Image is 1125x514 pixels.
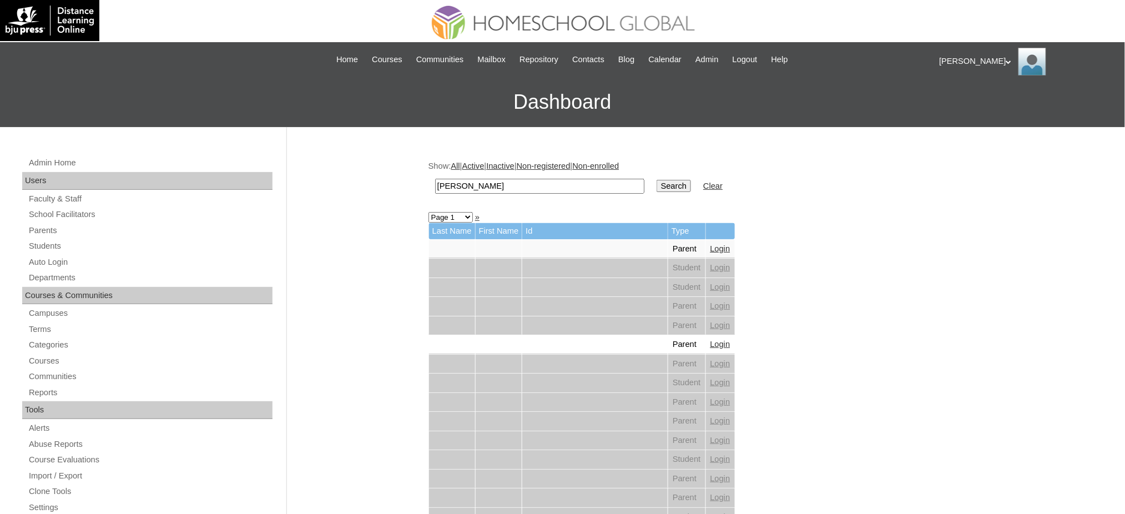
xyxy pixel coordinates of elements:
td: Student [668,278,705,297]
a: Logout [727,53,763,66]
a: Blog [613,53,640,66]
a: Calendar [643,53,687,66]
a: Courses [366,53,408,66]
td: First Name [476,223,522,239]
td: Parent [668,412,705,431]
a: Categories [28,338,273,352]
a: Contacts [567,53,610,66]
span: Admin [695,53,719,66]
a: Login [710,436,730,445]
span: Mailbox [478,53,506,66]
a: Login [710,359,730,368]
a: Login [710,340,730,349]
input: Search [657,180,691,192]
a: Non-registered [517,162,571,170]
a: Campuses [28,306,273,320]
div: Tools [22,401,273,419]
td: Last Name [429,223,475,239]
td: Student [668,259,705,278]
a: Login [710,378,730,387]
td: Id [522,223,668,239]
a: Login [710,321,730,330]
a: Departments [28,271,273,285]
a: Parents [28,224,273,238]
td: Type [668,223,705,239]
span: Help [771,53,788,66]
a: Home [331,53,364,66]
td: Parent [668,393,705,412]
a: » [475,213,480,221]
a: Repository [514,53,564,66]
span: Logout [733,53,758,66]
a: All [451,162,460,170]
a: Courses [28,354,273,368]
a: Terms [28,322,273,336]
img: logo-white.png [6,6,94,36]
td: Parent [668,470,705,488]
div: Show: | | | | [428,160,978,200]
a: Login [710,301,730,310]
a: Login [710,493,730,502]
a: Login [710,397,730,406]
a: Abuse Reports [28,437,273,451]
td: Parent [668,488,705,507]
h3: Dashboard [6,77,1119,127]
a: Active [462,162,485,170]
a: Communities [411,53,470,66]
span: Home [336,53,358,66]
td: Student [668,374,705,392]
a: Admin [690,53,724,66]
td: Parent [668,335,705,354]
span: Calendar [649,53,682,66]
div: Users [22,172,273,190]
a: Alerts [28,421,273,435]
a: Help [766,53,794,66]
a: Login [710,416,730,425]
a: Login [710,455,730,463]
a: Admin Home [28,156,273,170]
span: Contacts [572,53,604,66]
span: Courses [372,53,402,66]
input: Search [435,179,644,194]
td: Parent [668,240,705,259]
td: Student [668,450,705,469]
a: Login [710,283,730,291]
img: Ariane Ebuen [1018,48,1046,75]
span: Communities [416,53,464,66]
a: Reports [28,386,273,400]
a: Non-enrolled [573,162,619,170]
a: Course Evaluations [28,453,273,467]
a: Login [710,474,730,483]
a: Faculty & Staff [28,192,273,206]
a: Login [710,263,730,272]
a: Inactive [486,162,514,170]
a: Login [710,244,730,253]
a: Clear [703,182,723,190]
a: Auto Login [28,255,273,269]
td: Parent [668,316,705,335]
span: Blog [618,53,634,66]
a: Mailbox [472,53,512,66]
a: Clone Tools [28,485,273,498]
a: Import / Export [28,469,273,483]
div: [PERSON_NAME] [940,48,1114,75]
td: Parent [668,431,705,450]
a: Students [28,239,273,253]
span: Repository [519,53,558,66]
td: Parent [668,297,705,316]
div: Courses & Communities [22,287,273,305]
a: Communities [28,370,273,384]
a: School Facilitators [28,208,273,221]
td: Parent [668,355,705,374]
